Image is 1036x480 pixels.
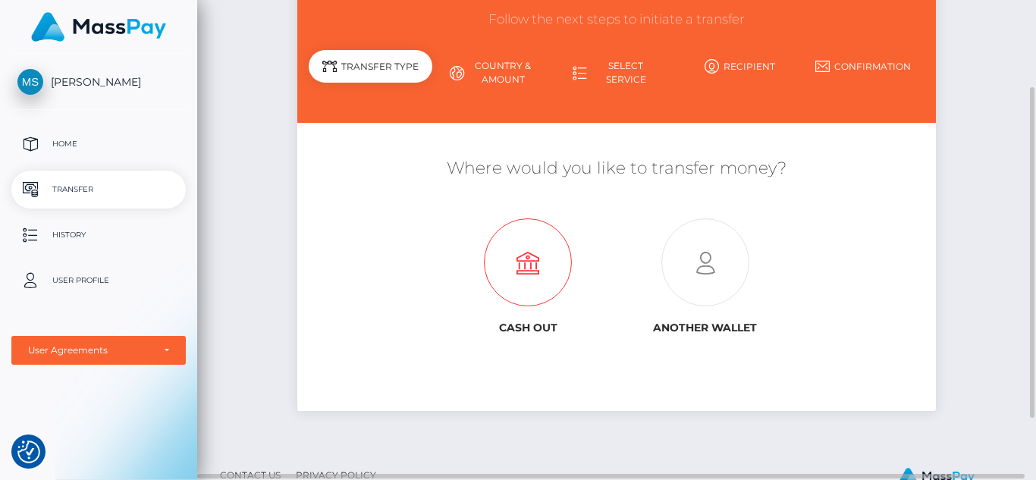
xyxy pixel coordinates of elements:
[11,75,186,89] span: [PERSON_NAME]
[17,178,180,201] p: Transfer
[11,125,186,163] a: Home
[11,336,186,365] button: User Agreements
[11,171,186,209] a: Transfer
[17,224,180,246] p: History
[309,157,925,180] h5: Where would you like to transfer money?
[432,53,555,93] a: Country & Amount
[801,53,924,80] a: Confirmation
[11,262,186,300] a: User Profile
[678,53,801,80] a: Recipient
[309,11,925,29] h3: Follow the next steps to initiate a transfer
[309,50,432,83] div: Transfer Type
[11,216,186,254] a: History
[309,53,432,93] a: Transfer Type
[31,12,166,42] img: MassPay
[17,441,40,463] button: Consent Preferences
[555,53,678,93] a: Select Service
[628,322,783,334] h6: Another wallet
[17,269,180,292] p: User Profile
[17,441,40,463] img: Revisit consent button
[17,133,180,155] p: Home
[451,322,605,334] h6: Cash out
[28,344,152,356] div: User Agreements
